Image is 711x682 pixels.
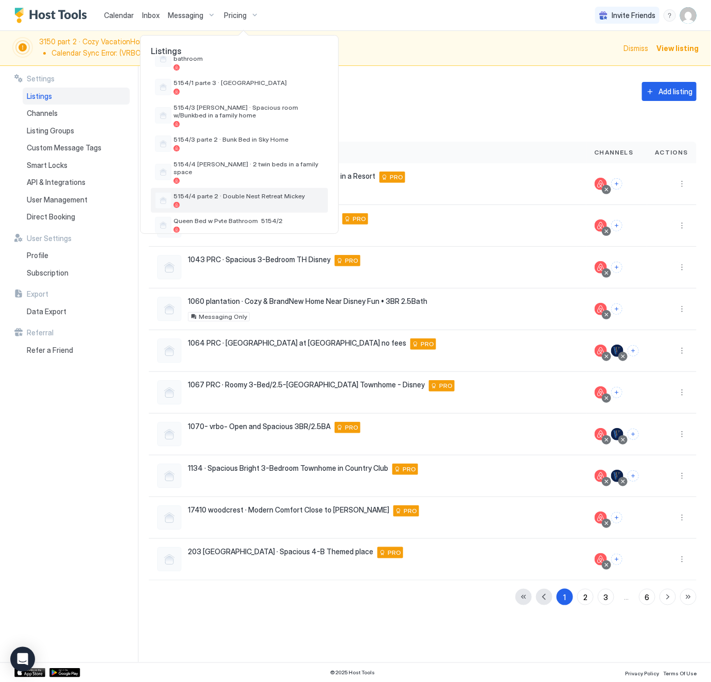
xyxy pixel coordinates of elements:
[174,192,324,200] span: 5154/4 parte 2 · Double Nest Retreat Mickey
[141,46,338,56] span: Listings
[174,104,324,119] span: 5154/3 [PERSON_NAME] · Spacious room w/Bunkbed in a family home
[174,135,324,143] span: 5154/3 parte 2 · Bunk Bed in Sky Home
[174,217,324,225] span: Queen Bed w Pvte Bathroom 5154/2
[174,160,324,176] span: 5154/4 [PERSON_NAME] · 2 twin beds in a family space
[174,79,324,87] span: 5154/1 parte 3 · [GEOGRAPHIC_DATA]
[10,647,35,672] div: Open Intercom Messenger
